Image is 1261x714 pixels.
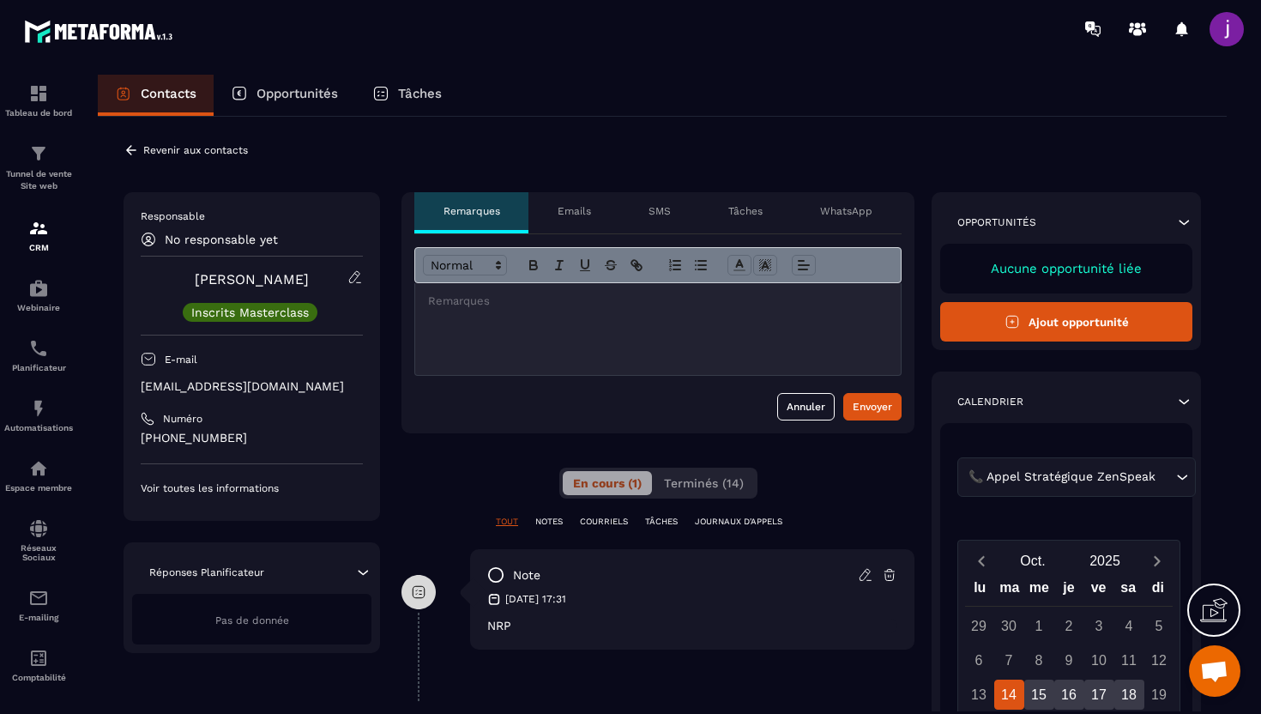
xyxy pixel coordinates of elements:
[1144,645,1174,675] div: 12
[1114,611,1144,641] div: 4
[664,476,744,490] span: Terminés (14)
[4,543,73,562] p: Réseaux Sociaux
[487,619,897,632] p: NRP
[28,458,49,479] img: automations
[1144,611,1174,641] div: 5
[1054,645,1084,675] div: 9
[1084,611,1114,641] div: 3
[965,576,995,606] div: lu
[535,516,563,528] p: NOTES
[654,471,754,495] button: Terminés (14)
[28,338,49,359] img: scheduler
[4,483,73,493] p: Espace membre
[355,75,459,116] a: Tâches
[820,204,872,218] p: WhatsApp
[28,518,49,539] img: social-network
[256,86,338,101] p: Opportunités
[4,385,73,445] a: automationsautomationsAutomatisations
[1143,576,1173,606] div: di
[4,265,73,325] a: automationsautomationsWebinaire
[4,363,73,372] p: Planificateur
[4,108,73,118] p: Tableau de bord
[1024,611,1054,641] div: 1
[215,614,289,626] span: Pas de donnée
[141,86,196,101] p: Contacts
[957,457,1196,497] div: Search for option
[649,204,671,218] p: SMS
[513,567,540,584] p: note
[165,233,278,246] p: No responsable yet
[957,395,1023,408] p: Calendrier
[4,70,73,130] a: formationformationTableau de bord
[28,143,49,164] img: formation
[4,243,73,252] p: CRM
[28,83,49,104] img: formation
[964,468,1159,487] span: 📞 Appel Stratégique ZenSpeak
[1084,680,1114,710] div: 17
[994,611,1024,641] div: 30
[695,516,782,528] p: JOURNAUX D'APPELS
[28,278,49,299] img: automations
[843,393,902,421] button: Envoyer
[1024,576,1054,606] div: me
[24,15,178,47] img: logo
[853,398,892,415] div: Envoyer
[191,306,309,318] p: Inscrits Masterclass
[505,592,566,606] p: [DATE] 17:31
[28,588,49,608] img: email
[4,423,73,433] p: Automatisations
[964,680,994,710] div: 13
[995,576,1025,606] div: ma
[141,430,363,446] p: [PHONE_NUMBER]
[580,516,628,528] p: COURRIELS
[165,353,197,366] p: E-mail
[4,303,73,312] p: Webinaire
[1054,576,1084,606] div: je
[214,75,355,116] a: Opportunités
[141,209,363,223] p: Responsable
[645,516,678,528] p: TÂCHES
[28,218,49,239] img: formation
[1114,680,1144,710] div: 18
[1189,645,1240,697] div: Ouvrir le chat
[28,398,49,419] img: automations
[964,611,994,641] div: 29
[1114,645,1144,675] div: 11
[4,673,73,682] p: Comptabilité
[4,575,73,635] a: emailemailE-mailing
[141,378,363,395] p: [EMAIL_ADDRESS][DOMAIN_NAME]
[728,204,763,218] p: Tâches
[143,144,248,156] p: Revenir aux contacts
[4,325,73,385] a: schedulerschedulerPlanificateur
[4,130,73,205] a: formationformationTunnel de vente Site web
[563,471,652,495] button: En cours (1)
[1144,680,1174,710] div: 19
[1113,576,1143,606] div: sa
[4,205,73,265] a: formationformationCRM
[443,204,500,218] p: Remarques
[163,412,202,426] p: Numéro
[1159,468,1172,487] input: Search for option
[4,505,73,575] a: social-networksocial-networkRéseaux Sociaux
[1024,645,1054,675] div: 8
[1084,645,1114,675] div: 10
[1024,680,1054,710] div: 15
[4,445,73,505] a: automationsautomationsEspace membre
[4,168,73,192] p: Tunnel de vente Site web
[994,645,1024,675] div: 7
[4,635,73,695] a: accountantaccountantComptabilité
[957,215,1036,229] p: Opportunités
[964,645,994,675] div: 6
[1054,611,1084,641] div: 2
[1054,680,1084,710] div: 16
[496,516,518,528] p: TOUT
[1083,576,1113,606] div: ve
[957,261,1175,276] p: Aucune opportunité liée
[195,271,309,287] a: [PERSON_NAME]
[965,549,997,572] button: Previous month
[98,75,214,116] a: Contacts
[398,86,442,101] p: Tâches
[573,476,642,490] span: En cours (1)
[777,393,835,421] button: Annuler
[994,680,1024,710] div: 14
